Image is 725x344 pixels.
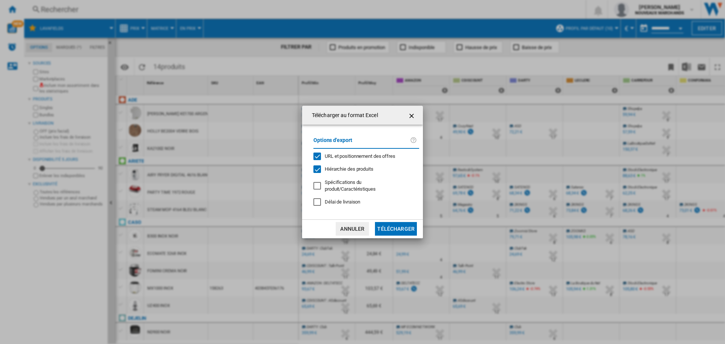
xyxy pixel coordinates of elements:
[405,108,420,123] button: getI18NText('BUTTONS.CLOSE_DIALOG')
[336,222,369,236] button: Annuler
[313,153,413,160] md-checkbox: URL et positionnement des offres
[325,153,395,159] span: URL et positionnement des offres
[313,166,413,173] md-checkbox: Hiérarchie des produits
[325,199,360,205] span: Délai de livraison
[408,111,417,120] ng-md-icon: getI18NText('BUTTONS.CLOSE_DIALOG')
[325,179,376,192] span: Spécifications du produit/Caractéristiques
[313,199,419,206] md-checkbox: Délai de livraison
[375,222,417,236] button: Télécharger
[325,179,413,193] div: S'applique uniquement à la vision catégorie
[325,166,373,172] span: Hiérarchie des produits
[308,112,378,119] h4: Télécharger au format Excel
[313,136,410,150] label: Options d'export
